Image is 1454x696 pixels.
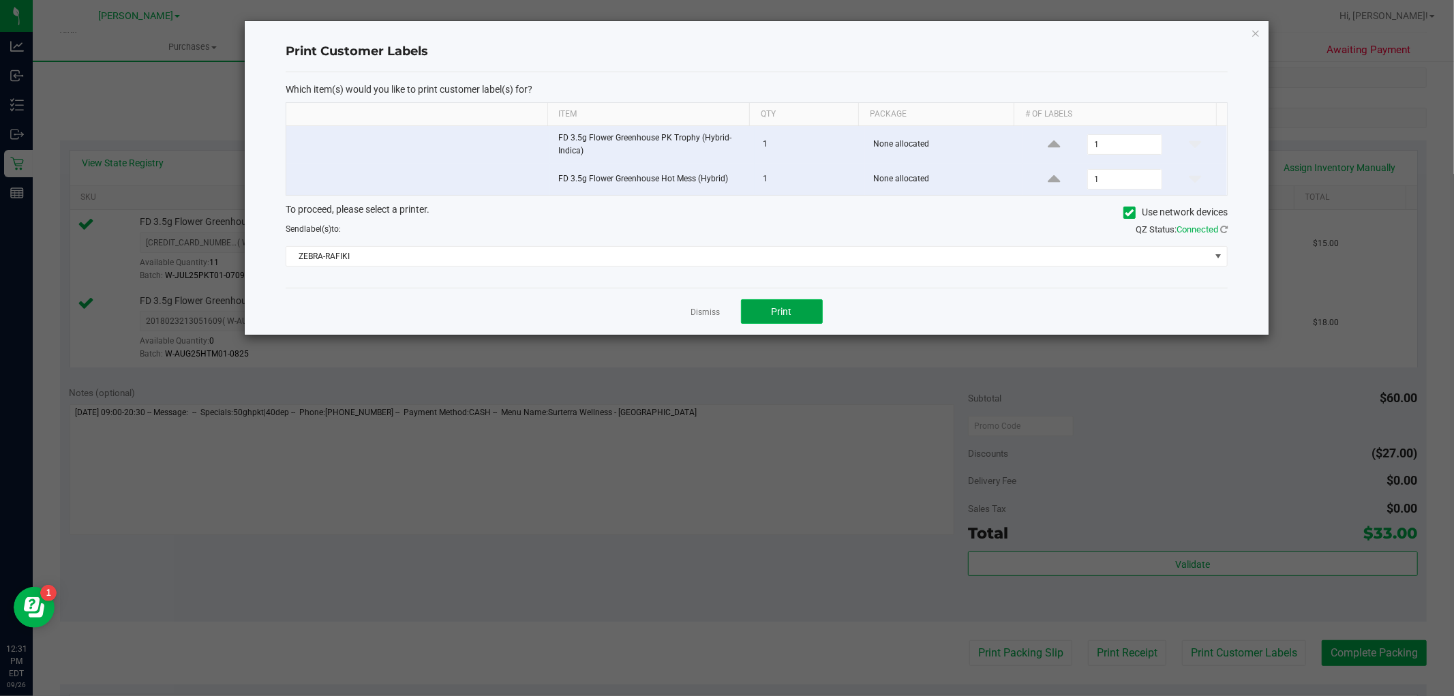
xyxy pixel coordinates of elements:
button: Print [741,299,823,324]
th: Qty [749,103,858,126]
label: Use network devices [1123,205,1228,220]
h4: Print Customer Labels [286,43,1228,61]
iframe: Resource center unread badge [40,585,57,601]
span: QZ Status: [1136,224,1228,234]
td: 1 [755,164,865,195]
span: Connected [1177,224,1218,234]
th: # of labels [1014,103,1215,126]
span: Print [772,306,792,317]
td: None allocated [865,126,1023,164]
span: Send to: [286,224,341,234]
p: Which item(s) would you like to print customer label(s) for? [286,83,1228,95]
td: FD 3.5g Flower Greenhouse PK Trophy (Hybrid-Indica) [550,126,755,164]
a: Dismiss [691,307,721,318]
span: ZEBRA-RAFIKI [286,247,1210,266]
span: label(s) [304,224,331,234]
td: None allocated [865,164,1023,195]
td: FD 3.5g Flower Greenhouse Hot Mess (Hybrid) [550,164,755,195]
th: Package [858,103,1014,126]
iframe: Resource center [14,587,55,628]
td: 1 [755,126,865,164]
div: To proceed, please select a printer. [275,202,1238,223]
th: Item [547,103,749,126]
